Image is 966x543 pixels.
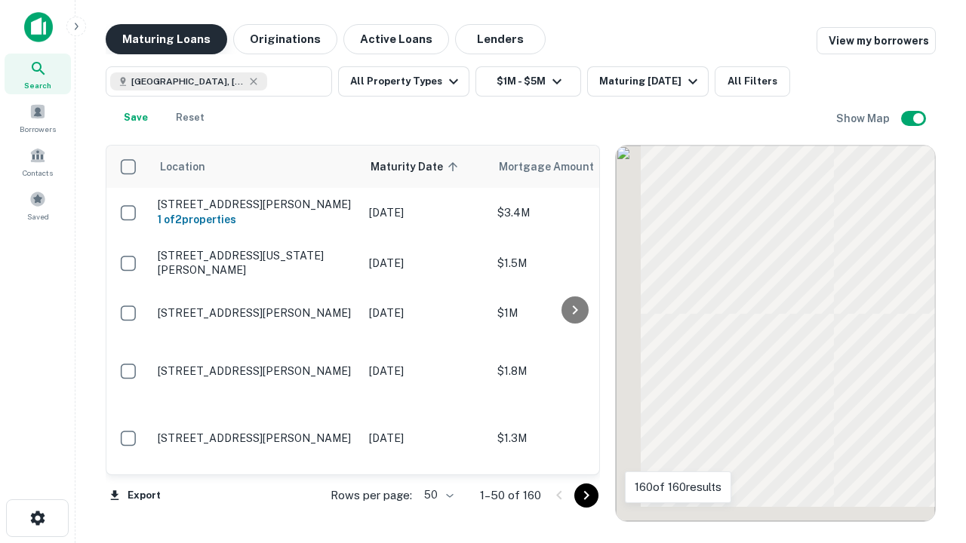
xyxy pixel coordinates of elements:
[106,484,165,507] button: Export
[599,72,702,90] div: Maturing [DATE]
[497,255,648,271] p: $1.5M
[497,305,648,321] p: $1M
[158,431,354,445] p: [STREET_ADDRESS][PERSON_NAME]
[369,430,482,446] p: [DATE]
[23,167,53,179] span: Contacts
[233,24,337,54] button: Originations
[480,486,541,505] p: 1–50 of 160
[499,158,614,176] span: Mortgage Amount
[27,210,49,222] span: Saved
[490,146,656,188] th: Mortgage Amount
[158,198,354,211] p: [STREET_ADDRESS][PERSON_NAME]
[574,483,598,508] button: Go to next page
[158,211,354,228] h6: 1 of 2 properties
[587,66,709,97] button: Maturing [DATE]
[131,75,245,88] span: [GEOGRAPHIC_DATA], [GEOGRAPHIC_DATA], [GEOGRAPHIC_DATA]
[159,158,205,176] span: Location
[150,146,361,188] th: Location
[418,484,456,506] div: 50
[369,204,482,221] p: [DATE]
[497,363,648,379] p: $1.8M
[497,430,648,446] p: $1.3M
[158,249,354,276] p: [STREET_ADDRESS][US_STATE][PERSON_NAME]
[112,103,160,133] button: Save your search to get updates of matches that match your search criteria.
[106,24,227,54] button: Maturing Loans
[497,204,648,221] p: $3.4M
[158,364,354,378] p: [STREET_ADDRESS][PERSON_NAME]
[455,24,546,54] button: Lenders
[343,24,449,54] button: Active Loans
[20,123,56,135] span: Borrowers
[338,66,469,97] button: All Property Types
[369,255,482,271] p: [DATE]
[369,305,482,321] p: [DATE]
[616,146,935,521] div: 0 0
[24,79,51,91] span: Search
[369,363,482,379] p: [DATE]
[361,146,490,188] th: Maturity Date
[158,306,354,320] p: [STREET_ADDRESS][PERSON_NAME]
[5,185,71,225] a: Saved
[635,478,721,496] p: 160 of 160 results
[715,66,790,97] button: All Filters
[24,12,53,42] img: capitalize-icon.png
[5,141,71,182] a: Contacts
[891,422,966,495] iframe: Chat Widget
[836,110,892,127] h6: Show Map
[475,66,581,97] button: $1M - $5M
[166,103,214,133] button: Reset
[817,27,936,54] a: View my borrowers
[371,158,463,176] span: Maturity Date
[331,486,412,505] p: Rows per page:
[5,54,71,94] a: Search
[5,97,71,138] a: Borrowers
